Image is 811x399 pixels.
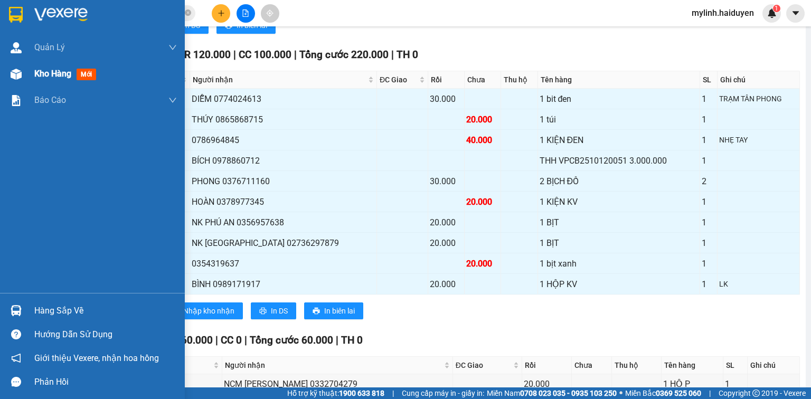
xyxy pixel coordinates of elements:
button: caret-down [786,4,805,23]
div: Hướng dẫn sử dụng [34,327,177,343]
span: plus [218,9,225,17]
span: Báo cáo [34,93,66,107]
div: 1 [702,154,715,167]
span: file-add [242,9,249,17]
img: warehouse-icon [11,42,22,53]
img: logo-vxr [9,7,23,23]
span: ⚪️ [619,391,623,395]
span: Miền Bắc [625,387,701,399]
th: Ghi chú [718,71,800,89]
span: Giới thiệu Vexere, nhận hoa hồng [34,351,159,365]
div: 20.000 [466,195,499,208]
span: mới [77,69,96,80]
span: printer [313,307,320,316]
span: close-circle [185,8,191,18]
div: 1 bit đen [540,92,698,106]
span: Tổng cước 60.000 [250,334,333,346]
div: Hàng sắp về [34,303,177,319]
span: notification [11,353,21,363]
button: file-add [237,4,255,23]
span: In DS [271,305,288,317]
span: Người nhận [193,74,366,85]
span: Miền Nam [487,387,617,399]
button: aim [261,4,279,23]
th: Rồi [428,71,465,89]
span: down [168,43,177,52]
span: CC 0 [221,334,242,346]
span: | [294,49,297,61]
div: 1 KIỆN ĐEN [540,134,698,147]
span: printer [259,307,267,316]
span: message [11,377,21,387]
span: | [391,49,394,61]
strong: 0369 525 060 [656,389,701,397]
img: solution-icon [11,95,22,106]
span: Quản Lý [34,41,65,54]
div: 20.000 [430,278,463,291]
div: PHONG 0376711160 [192,175,375,188]
span: mylinh.haiduyen [683,6,762,20]
th: SL [723,357,747,374]
div: 1 túi [540,113,698,126]
div: 2 [702,175,715,188]
button: downloadNhập kho nhận [163,302,243,319]
span: TH 0 [397,49,418,61]
div: 1 [702,134,715,147]
div: 1 [702,92,715,106]
div: NK PHÚ AN 0356957638 [192,216,375,229]
span: Hỗ trợ kỹ thuật: [287,387,384,399]
div: 20.000 [524,377,570,391]
div: 1 KIỆN KV [540,195,698,208]
span: CR 120.000 [178,49,231,61]
span: | [233,49,236,61]
span: | [709,387,711,399]
div: 1 HỘP KV [540,278,698,291]
div: BÍCH 0978860712 [192,154,375,167]
span: | [215,334,218,346]
div: THH VPCB2510120051 3.000.000 [540,154,698,167]
th: Chưa [465,71,501,89]
button: plus [212,4,230,23]
span: aim [266,9,274,17]
div: BÌNH 0989171917 [192,278,375,291]
button: printerIn biên lai [304,302,363,319]
span: CR 60.000 [166,334,213,346]
div: 1 [702,216,715,229]
div: 1 HỘ P [663,377,722,391]
div: 1 bịt xanh [540,257,698,270]
div: HOÀN 0378977345 [192,195,375,208]
span: close-circle [185,9,191,16]
div: NHẸ TAY [719,134,798,146]
div: 30.000 [430,175,463,188]
span: 1 [775,5,778,12]
span: Tổng cước 220.000 [299,49,389,61]
th: Tên hàng [538,71,700,89]
span: caret-down [791,8,800,18]
div: 1 [702,257,715,270]
div: 1 BỊT [540,216,698,229]
th: Thu hộ [501,71,537,89]
span: copyright [752,389,760,397]
div: 20.000 [466,113,499,126]
th: Thu hộ [612,357,662,374]
div: 30.000 [430,92,463,106]
div: 1 [702,195,715,208]
img: warehouse-icon [11,69,22,80]
div: 40.000 [466,134,499,147]
span: | [244,334,247,346]
th: Ghi chú [748,357,800,374]
div: NK [GEOGRAPHIC_DATA] 02736297879 [192,236,375,250]
th: Tên hàng [662,357,724,374]
span: ĐC Giao [456,359,511,371]
div: 20.000 [466,257,499,270]
div: LK [719,278,798,290]
div: 1 BỊT [540,236,698,250]
span: | [392,387,394,399]
div: 2 BỊCH ĐỒ [540,175,698,188]
div: 1 [702,278,715,291]
div: 20.000 [430,216,463,229]
div: 20.000 [430,236,463,250]
strong: 0708 023 035 - 0935 103 250 [520,389,617,397]
span: In biên lai [324,305,355,317]
span: CC 100.000 [239,49,291,61]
